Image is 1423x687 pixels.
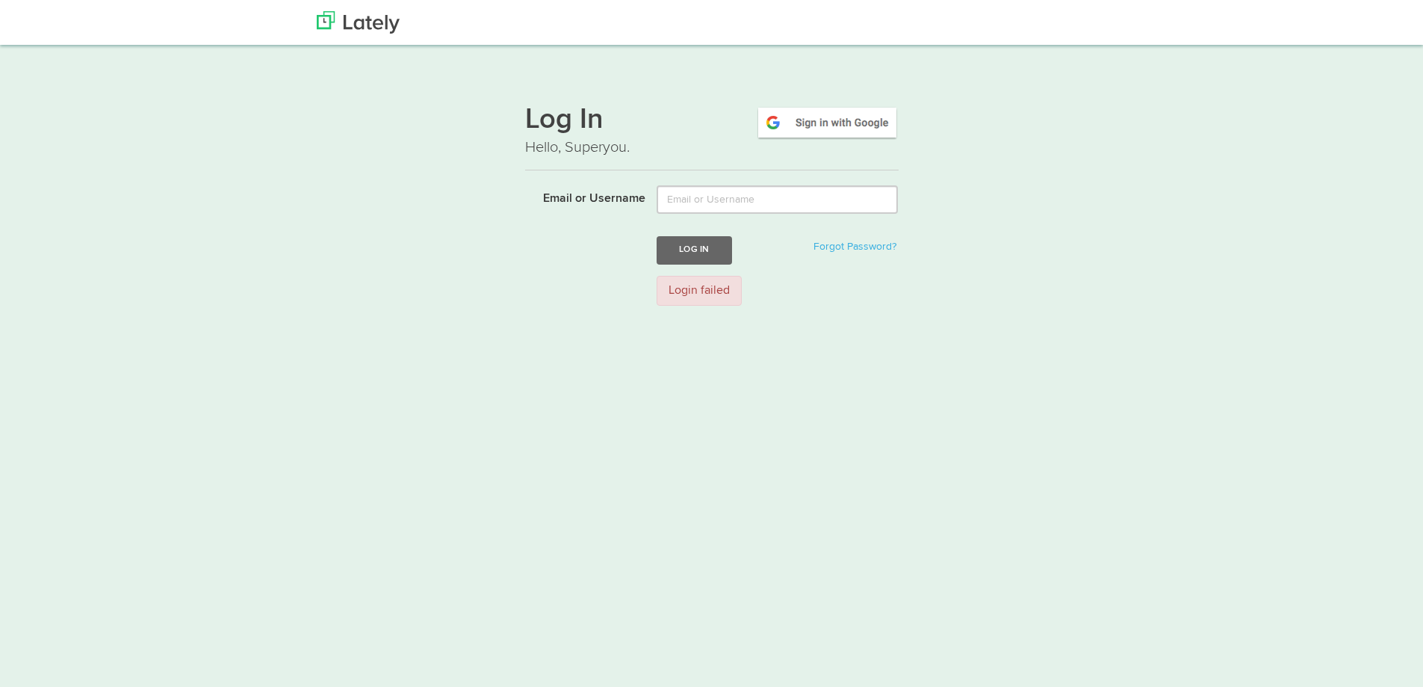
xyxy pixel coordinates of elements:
[657,276,742,306] div: Login failed
[657,236,731,264] button: Log In
[756,105,899,140] img: google-signin.png
[813,241,896,252] a: Forgot Password?
[317,11,400,34] img: Lately
[657,185,898,214] input: Email or Username
[525,137,899,158] p: Hello, Superyou.
[525,105,899,137] h1: Log In
[514,185,646,208] label: Email or Username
